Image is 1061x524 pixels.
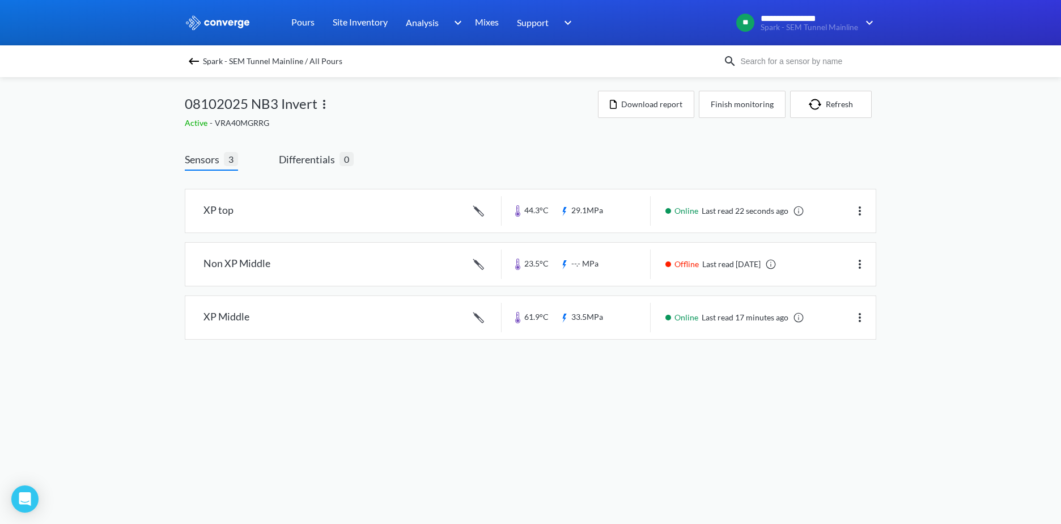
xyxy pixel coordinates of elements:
img: logo_ewhite.svg [185,15,251,30]
span: 08102025 NB3 Invert [185,93,317,115]
span: - [210,118,215,128]
img: more.svg [317,98,331,111]
button: Finish monitoring [699,91,786,118]
img: more.svg [853,204,867,218]
img: icon-refresh.svg [809,99,826,110]
span: Differentials [279,151,339,167]
span: Support [517,15,549,29]
img: more.svg [853,311,867,324]
span: Sensors [185,151,224,167]
img: more.svg [853,257,867,271]
button: Refresh [790,91,872,118]
button: Download report [598,91,694,118]
input: Search for a sensor by name [737,55,874,67]
img: downArrow.svg [858,16,876,29]
div: VRA40MGRRG [185,117,598,129]
img: downArrow.svg [447,16,465,29]
img: backspace.svg [187,54,201,68]
div: Open Intercom Messenger [11,485,39,513]
span: 3 [224,152,238,166]
img: icon-search.svg [723,54,737,68]
span: 0 [339,152,354,166]
span: Spark - SEM Tunnel Mainline [761,23,858,32]
img: downArrow.svg [557,16,575,29]
img: icon-file.svg [610,100,617,109]
span: Spark - SEM Tunnel Mainline / All Pours [203,53,342,69]
span: Analysis [406,15,439,29]
span: Active [185,118,210,128]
